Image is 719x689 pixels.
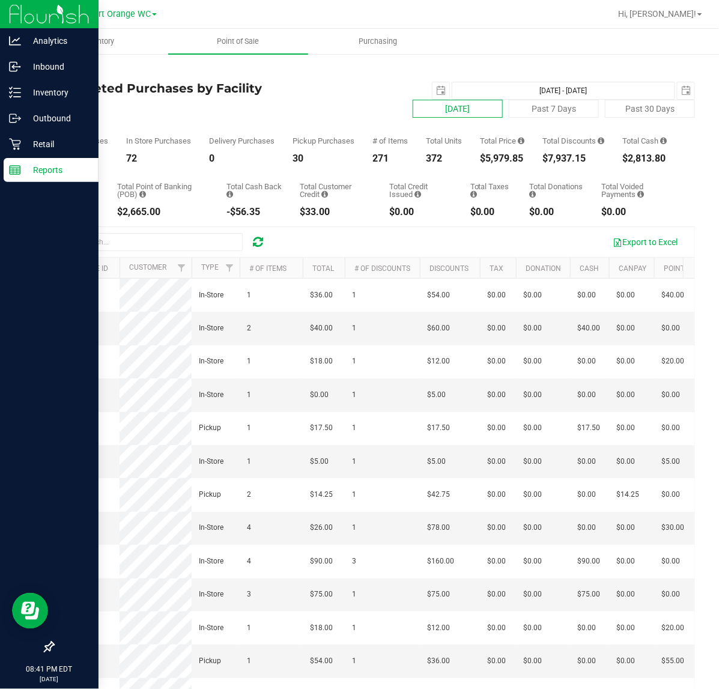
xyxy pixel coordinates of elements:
[201,263,219,272] a: Type
[310,389,329,401] span: $0.00
[117,183,209,198] div: Total Point of Banking (POB)
[310,356,333,367] span: $18.00
[616,356,635,367] span: $0.00
[352,589,356,600] span: 1
[389,207,452,217] div: $0.00
[247,323,251,334] span: 2
[199,589,223,600] span: In-Store
[310,489,333,500] span: $14.25
[429,264,469,273] a: Discounts
[523,655,542,667] span: $0.00
[21,85,93,100] p: Inventory
[249,264,287,273] a: # of Items
[616,622,635,634] span: $0.00
[661,356,684,367] span: $20.00
[247,622,251,634] span: 1
[427,522,450,533] span: $78.00
[352,622,356,634] span: 1
[9,112,21,124] inline-svg: Outbound
[226,207,282,217] div: -$56.35
[661,323,680,334] span: $0.00
[427,589,450,600] span: $75.00
[470,207,512,217] div: $0.00
[310,589,333,600] span: $75.00
[616,456,635,467] span: $0.00
[9,164,21,176] inline-svg: Reports
[523,290,542,301] span: $0.00
[226,190,233,198] i: Sum of the cash-back amounts from rounded-up electronic payments for all purchases in the date ra...
[426,137,462,145] div: Total Units
[172,258,192,278] a: Filter
[12,593,48,629] iframe: Resource center
[427,655,450,667] span: $36.00
[312,264,334,273] a: Total
[605,232,685,252] button: Export to Excel
[352,456,356,467] span: 1
[354,264,410,273] a: # of Discounts
[201,36,276,47] span: Point of Sale
[616,422,635,434] span: $0.00
[616,389,635,401] span: $0.00
[577,456,596,467] span: $0.00
[220,258,240,278] a: Filter
[352,655,356,667] span: 1
[661,589,680,600] span: $0.00
[5,664,93,675] p: 08:41 PM EDT
[21,111,93,126] p: Outbound
[247,556,251,567] span: 4
[427,622,450,634] span: $12.00
[523,422,542,434] span: $0.00
[62,233,243,251] input: Search...
[9,61,21,73] inline-svg: Inbound
[427,356,450,367] span: $12.00
[487,655,506,667] span: $0.00
[580,264,599,273] a: Cash
[247,589,251,600] span: 3
[310,290,333,301] span: $36.00
[480,137,524,145] div: Total Price
[616,290,635,301] span: $0.00
[199,456,223,467] span: In-Store
[310,456,329,467] span: $5.00
[426,154,462,163] div: 372
[199,489,221,500] span: Pickup
[427,489,450,500] span: $42.75
[247,489,251,500] span: 2
[310,323,333,334] span: $40.00
[598,137,604,145] i: Sum of the discount values applied to the all purchases in the date range.
[199,556,223,567] span: In-Store
[470,190,477,198] i: Sum of the total taxes for all purchases in the date range.
[661,522,684,533] span: $30.00
[427,290,450,301] span: $54.00
[661,655,684,667] span: $55.00
[53,82,267,108] h4: Completed Purchases by Facility Report
[487,522,506,533] span: $0.00
[372,137,408,145] div: # of Items
[661,389,680,401] span: $0.00
[523,589,542,600] span: $0.00
[199,522,223,533] span: In-Store
[577,323,600,334] span: $40.00
[310,556,333,567] span: $90.00
[300,183,372,198] div: Total Customer Credit
[509,100,599,118] button: Past 7 Days
[126,137,191,145] div: In Store Purchases
[577,655,596,667] span: $0.00
[199,422,221,434] span: Pickup
[678,82,694,99] span: select
[487,323,506,334] span: $0.00
[523,323,542,334] span: $0.00
[523,389,542,401] span: $0.00
[199,655,221,667] span: Pickup
[487,389,506,401] span: $0.00
[530,183,584,198] div: Total Donations
[67,36,130,47] span: Inventory
[577,389,596,401] span: $0.00
[247,456,251,467] span: 1
[523,522,542,533] span: $0.00
[470,183,512,198] div: Total Taxes
[487,556,506,567] span: $0.00
[9,35,21,47] inline-svg: Analytics
[352,290,356,301] span: 1
[322,190,329,198] i: Sum of the successful, non-voided payments using account credit for all purchases in the date range.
